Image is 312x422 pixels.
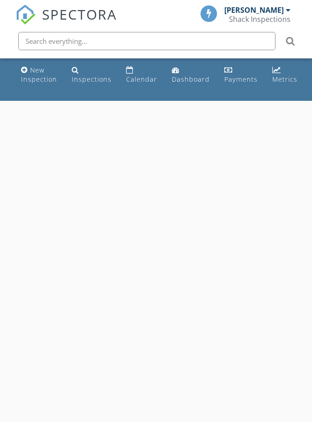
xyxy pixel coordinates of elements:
[42,5,117,24] span: SPECTORA
[168,62,213,88] a: Dashboard
[272,75,297,83] div: Metrics
[229,15,291,24] div: Shack Inspections
[17,62,61,88] a: New Inspection
[18,32,275,50] input: Search everything...
[21,66,57,83] div: New Inspection
[224,75,258,83] div: Payments
[224,5,284,15] div: [PERSON_NAME]
[126,75,157,83] div: Calendar
[269,62,301,88] a: Metrics
[122,62,161,88] a: Calendar
[16,12,117,31] a: SPECTORA
[221,62,261,88] a: Payments
[16,5,36,25] img: The Best Home Inspection Software - Spectora
[68,62,115,88] a: Inspections
[72,75,111,83] div: Inspections
[172,75,210,83] div: Dashboard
